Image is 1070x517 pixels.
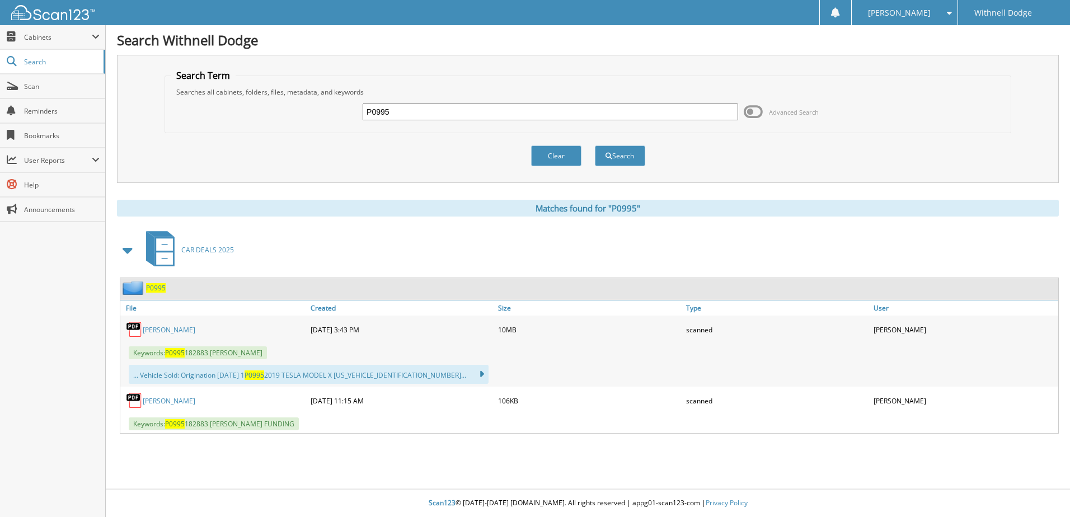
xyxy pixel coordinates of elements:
[11,5,95,20] img: scan123-logo-white.svg
[165,348,185,358] span: P0995
[495,389,683,412] div: 106KB
[129,417,299,430] span: Keywords: 182883 [PERSON_NAME] FUNDING
[683,300,871,316] a: Type
[683,389,871,412] div: scanned
[974,10,1032,16] span: Withnell Dodge
[126,392,143,409] img: PDF.png
[106,490,1070,517] div: © [DATE]-[DATE] [DOMAIN_NAME]. All rights reserved | appg01-scan123-com |
[308,300,495,316] a: Created
[24,131,100,140] span: Bookmarks
[143,396,195,406] a: [PERSON_NAME]
[308,389,495,412] div: [DATE] 11:15 AM
[245,370,264,380] span: P0995
[171,87,1005,97] div: Searches all cabinets, folders, files, metadata, and keywords
[595,145,645,166] button: Search
[24,180,100,190] span: Help
[129,346,267,359] span: Keywords: 182883 [PERSON_NAME]
[24,82,100,91] span: Scan
[871,300,1058,316] a: User
[24,106,100,116] span: Reminders
[429,498,456,507] span: Scan123
[769,108,819,116] span: Advanced Search
[683,318,871,341] div: scanned
[171,69,236,82] legend: Search Term
[531,145,581,166] button: Clear
[117,31,1059,49] h1: Search Withnell Dodge
[146,283,166,293] a: P0995
[123,281,146,295] img: folder2.png
[868,10,931,16] span: [PERSON_NAME]
[181,245,234,255] span: CAR DEALS 2025
[24,205,100,214] span: Announcements
[165,419,185,429] span: P0995
[1014,463,1070,517] iframe: Chat Widget
[706,498,748,507] a: Privacy Policy
[120,300,308,316] a: File
[139,228,234,272] a: CAR DEALS 2025
[871,318,1058,341] div: [PERSON_NAME]
[24,156,92,165] span: User Reports
[143,325,195,335] a: [PERSON_NAME]
[126,321,143,338] img: PDF.png
[24,32,92,42] span: Cabinets
[871,389,1058,412] div: [PERSON_NAME]
[308,318,495,341] div: [DATE] 3:43 PM
[24,57,98,67] span: Search
[495,318,683,341] div: 10MB
[495,300,683,316] a: Size
[129,365,489,384] div: ... Vehicle Sold: Origination [DATE] 1 2019 TESLA MODEL X [US_VEHICLE_IDENTIFICATION_NUMBER]...
[117,200,1059,217] div: Matches found for "P0995"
